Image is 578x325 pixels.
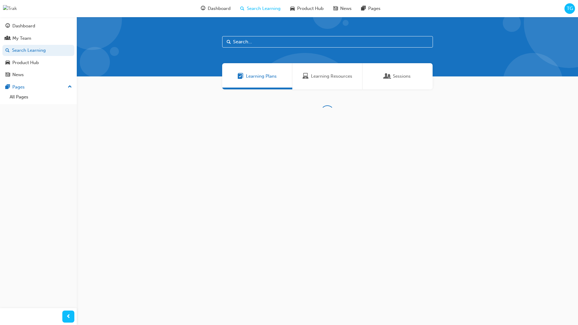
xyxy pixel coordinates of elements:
[240,5,244,12] span: search-icon
[368,5,381,12] span: Pages
[222,36,433,48] input: Search...
[247,5,281,12] span: Search Learning
[3,5,17,12] img: Trak
[196,2,235,15] a: guage-iconDashboard
[2,33,74,44] a: My Team
[2,82,74,93] button: Pages
[246,73,277,80] span: Learning Plans
[393,73,411,80] span: Sessions
[7,92,74,102] a: All Pages
[5,60,10,66] span: car-icon
[5,72,10,78] span: news-icon
[12,23,35,29] div: Dashboard
[362,63,433,89] a: SessionsSessions
[68,83,72,91] span: up-icon
[290,5,295,12] span: car-icon
[2,19,74,82] button: DashboardMy TeamSearch LearningProduct HubNews
[5,85,10,90] span: pages-icon
[340,5,352,12] span: News
[328,2,356,15] a: news-iconNews
[564,3,575,14] button: TG
[285,2,328,15] a: car-iconProduct Hub
[66,313,71,320] span: prev-icon
[12,59,39,66] div: Product Hub
[208,5,231,12] span: Dashboard
[222,63,292,89] a: Learning PlansLearning Plans
[311,73,352,80] span: Learning Resources
[567,5,573,12] span: TG
[238,73,244,80] span: Learning Plans
[5,36,10,41] span: people-icon
[12,35,31,42] div: My Team
[2,69,74,80] a: News
[5,48,10,53] span: search-icon
[201,5,205,12] span: guage-icon
[2,57,74,68] a: Product Hub
[2,20,74,32] a: Dashboard
[292,63,362,89] a: Learning ResourcesLearning Resources
[227,39,231,45] span: Search
[333,5,338,12] span: news-icon
[384,73,390,80] span: Sessions
[235,2,285,15] a: search-iconSearch Learning
[303,73,309,80] span: Learning Resources
[2,45,74,56] a: Search Learning
[297,5,324,12] span: Product Hub
[12,71,24,78] div: News
[12,84,25,91] div: Pages
[361,5,366,12] span: pages-icon
[356,2,385,15] a: pages-iconPages
[5,23,10,29] span: guage-icon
